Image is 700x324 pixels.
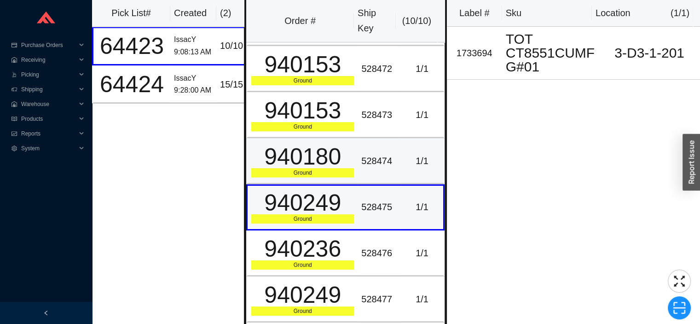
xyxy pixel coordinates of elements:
[251,191,354,214] div: 940249
[21,126,76,141] span: Reports
[43,310,49,316] span: left
[251,53,354,76] div: 940153
[668,296,691,319] button: scan
[21,112,76,126] span: Products
[251,76,354,85] div: Ground
[21,67,76,82] span: Picking
[251,260,354,270] div: Ground
[21,97,76,112] span: Warehouse
[251,145,354,168] div: 940180
[361,61,397,77] div: 528472
[405,292,439,307] div: 1 / 1
[174,72,213,85] div: IssacY
[251,283,354,306] div: 940249
[251,214,354,224] div: Ground
[174,46,213,59] div: 9:08:13 AM
[361,200,397,215] div: 528475
[251,306,354,316] div: Ground
[399,13,434,29] div: ( 10 / 10 )
[596,6,631,21] div: Location
[405,61,439,77] div: 1 / 1
[11,42,17,48] span: credit-card
[251,237,354,260] div: 940236
[361,153,397,169] div: 528474
[220,77,248,92] div: 15 / 15
[97,35,167,58] div: 64423
[251,122,354,131] div: Ground
[668,274,690,288] span: fullscreen
[451,46,498,61] div: 1733694
[220,38,248,53] div: 10 / 10
[11,116,17,122] span: read
[361,292,397,307] div: 528477
[405,246,439,261] div: 1 / 1
[668,270,691,293] button: fullscreen
[671,6,689,21] div: ( 1 / 1 )
[174,34,213,46] div: IssacY
[251,99,354,122] div: 940153
[361,107,397,123] div: 528473
[405,107,439,123] div: 1 / 1
[21,53,76,67] span: Receiving
[21,82,76,97] span: Shipping
[174,84,213,97] div: 9:28:00 AM
[506,32,595,74] div: TOT CT8551CUMFG#01
[602,46,696,60] div: 3-D3-1-201
[11,146,17,151] span: setting
[21,38,76,53] span: Purchase Orders
[405,153,439,169] div: 1 / 1
[251,168,354,177] div: Ground
[11,131,17,136] span: fund
[220,6,249,21] div: ( 2 )
[668,301,690,315] span: scan
[405,200,439,215] div: 1 / 1
[21,141,76,156] span: System
[97,73,167,96] div: 64424
[361,246,397,261] div: 528476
